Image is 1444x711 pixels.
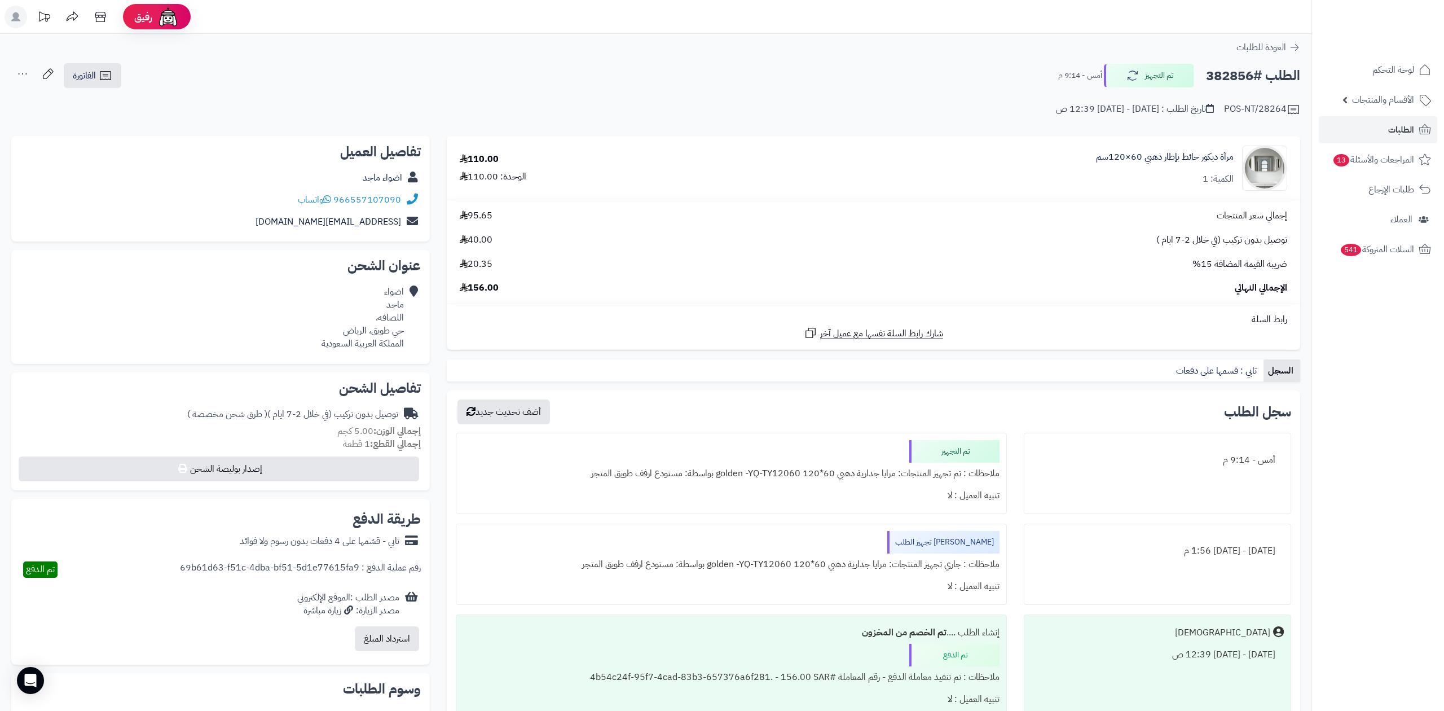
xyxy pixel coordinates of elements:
[460,170,526,183] div: الوحدة: 110.00
[887,531,1000,554] div: [PERSON_NAME] تجهيز الطلب
[297,591,399,617] div: مصدر الطلب :الموقع الإلكتروني
[1367,16,1433,40] img: logo-2.png
[333,193,401,207] a: 966557107090
[463,463,1000,485] div: ملاحظات : تم تجهيز المنتجات: مرايا جدارية دهبي 60*120 golden -YQ-TY12060 بواسطة: مستودع ارفف طويق...
[909,644,1000,666] div: تم الدفع
[1056,103,1214,116] div: تاريخ الطلب : [DATE] - [DATE] 12:39 ص
[64,63,121,88] a: الفاتورة
[73,69,96,82] span: الفاتورة
[355,626,419,651] button: استرداد المبلغ
[297,604,399,617] div: مصدر الزيارة: زيارة مباشرة
[343,437,421,451] small: 1 قطعة
[337,424,421,438] small: 5.00 كجم
[26,563,55,576] span: تم الدفع
[370,437,421,451] strong: إجمالي القطع:
[1319,146,1437,173] a: المراجعات والأسئلة13
[1243,146,1287,191] img: 1753182839-1-90x90.jpg
[463,554,1000,576] div: ملاحظات : جاري تجهيز المنتجات: مرايا جدارية دهبي 60*120 golden -YQ-TY12060 بواسطة: مستودع ارفف طو...
[1058,70,1102,81] small: أمس - 9:14 م
[19,457,419,481] button: إصدار بوليصة الشحن
[1340,242,1414,257] span: السلات المتروكة
[451,313,1296,326] div: رابط السلة
[134,10,152,24] span: رفيق
[463,576,1000,598] div: تنبيه العميل : لا
[460,209,492,222] span: 95.65
[20,145,421,159] h2: تفاصيل العميل
[804,326,943,340] a: شارك رابط السلة نفسها مع عميل آخر
[373,424,421,438] strong: إجمالي الوزن:
[1319,56,1437,84] a: لوحة التحكم
[30,6,58,31] a: تحديثات المنصة
[1217,209,1287,222] span: إجمالي سعر المنتجات
[460,258,492,271] span: 20.35
[1031,449,1284,471] div: أمس - 9:14 م
[463,485,1000,507] div: تنبيه العميل : لا
[1031,540,1284,562] div: [DATE] - [DATE] 1:56 م
[1235,282,1287,295] span: الإجمالي النهائي
[1319,116,1437,143] a: الطلبات
[20,259,421,273] h2: عنوان الشحن
[1104,64,1194,87] button: تم التجهيز
[1372,62,1414,78] span: لوحة التحكم
[1031,644,1284,666] div: [DATE] - [DATE] 12:39 ص
[298,193,331,207] a: واتساب
[353,512,421,526] h2: طريقة الدفع
[1175,626,1270,639] div: [DEMOGRAPHIC_DATA]
[1333,153,1350,167] span: 13
[1206,64,1300,87] h2: الطلب #382856
[1319,176,1437,203] a: طلبات الإرجاع
[862,626,946,639] b: تم الخصم من المخزون
[187,407,267,421] span: ( طرق شحن مخصصة )
[463,622,1000,644] div: إنشاء الطلب ....
[363,171,402,185] a: اضواء ماجد
[909,440,1000,463] div: تم التجهيز
[1319,236,1437,263] a: السلات المتروكة541
[1332,152,1414,168] span: المراجعات والأسئلة
[1388,122,1414,138] span: الطلبات
[180,561,421,578] div: رقم عملية الدفع : 69b61d63-f51c-4dba-bf51-5d1e77615fa9
[1172,359,1263,382] a: تابي : قسمها على دفعات
[460,234,492,247] span: 40.00
[820,327,943,340] span: شارك رابط السلة نفسها مع عميل آخر
[20,682,421,696] h2: وسوم الطلبات
[463,666,1000,688] div: ملاحظات : تم تنفيذ معاملة الدفع - رقم المعاملة #4b54c24f-95f7-4cad-83b3-657376a6f281. - 156.00 SAR
[1236,41,1300,54] a: العودة للطلبات
[1263,359,1300,382] a: السجل
[1319,206,1437,233] a: العملاء
[1224,405,1291,419] h3: سجل الطلب
[1368,182,1414,197] span: طلبات الإرجاع
[463,688,1000,710] div: تنبيه العميل : لا
[1236,41,1286,54] span: العودة للطلبات
[460,282,499,295] span: 156.00
[1340,243,1362,257] span: 541
[460,153,499,166] div: 110.00
[1192,258,1287,271] span: ضريبة القيمة المضافة 15%
[457,400,550,424] button: أضف تحديث جديد
[1224,103,1300,116] div: POS-NT/28264
[240,535,399,548] div: تابي - قسّمها على 4 دفعات بدون رسوم ولا فوائد
[1352,92,1414,108] span: الأقسام والمنتجات
[256,215,401,229] a: [EMAIL_ADDRESS][DOMAIN_NAME]
[1096,151,1234,164] a: مرآة ديكور حائط بإطار ذهبي 60×120سم
[157,6,179,28] img: ai-face.png
[1390,212,1412,227] span: العملاء
[322,286,404,350] div: اضواء ماجد اللصافه، حي طويق، الرياض المملكة العربية السعودية
[20,381,421,395] h2: تفاصيل الشحن
[187,408,398,421] div: توصيل بدون تركيب (في خلال 2-7 ايام )
[1203,173,1234,186] div: الكمية: 1
[1156,234,1287,247] span: توصيل بدون تركيب (في خلال 2-7 ايام )
[17,667,44,694] div: Open Intercom Messenger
